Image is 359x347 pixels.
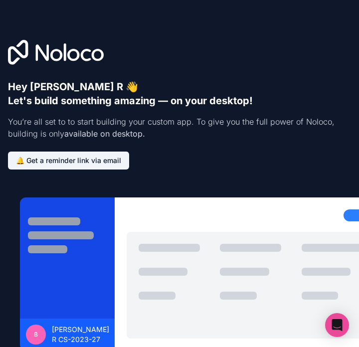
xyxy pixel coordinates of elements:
[64,129,145,139] strong: available on desktop.
[8,94,351,108] p: Let's build something amazing — on your desktop!
[52,325,109,345] span: [PERSON_NAME] R CS-2023-27
[325,313,349,337] div: Open Intercom Messenger
[8,116,351,140] h2: You’re all set to to start building your custom app. To give you the full power of Noloco, buildi...
[34,331,38,339] span: B
[8,152,129,170] button: 🔔 Get a reminder link via email
[8,80,351,94] p: Hey [PERSON_NAME] R 👋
